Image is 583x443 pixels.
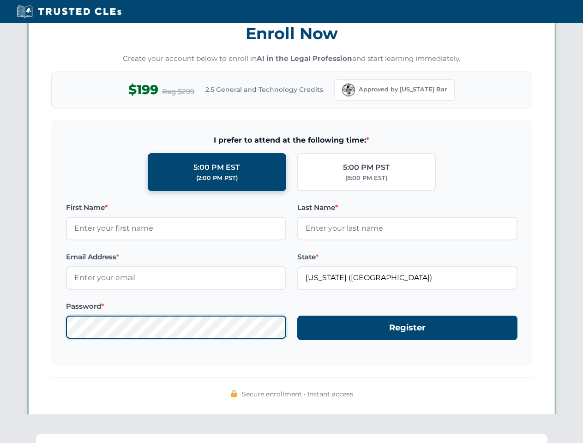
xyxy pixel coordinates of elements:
[66,301,286,312] label: Password
[342,84,355,96] img: Florida Bar
[297,266,517,289] input: Florida (FL)
[14,5,124,18] img: Trusted CLEs
[51,54,532,64] p: Create your account below to enroll in and start learning immediately.
[193,162,240,174] div: 5:00 PM EST
[196,174,238,183] div: (2:00 PM PST)
[66,217,286,240] input: Enter your first name
[66,251,286,263] label: Email Address
[343,162,390,174] div: 5:00 PM PST
[242,389,353,399] span: Secure enrollment • Instant access
[230,390,238,397] img: 🔒
[359,85,447,94] span: Approved by [US_STATE] Bar
[345,174,387,183] div: (8:00 PM EST)
[66,134,517,146] span: I prefer to attend at the following time:
[297,217,517,240] input: Enter your last name
[297,202,517,213] label: Last Name
[66,202,286,213] label: First Name
[128,79,158,100] span: $199
[297,316,517,340] button: Register
[205,84,323,95] span: 2.5 General and Technology Credits
[66,266,286,289] input: Enter your email
[162,86,194,97] span: Reg $299
[51,19,532,48] h3: Enroll Now
[297,251,517,263] label: State
[257,54,352,63] strong: AI in the Legal Profession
